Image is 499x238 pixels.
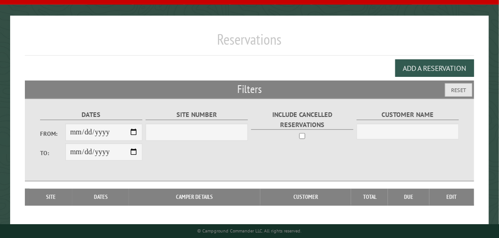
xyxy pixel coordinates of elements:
[40,149,66,157] label: To:
[445,83,472,97] button: Reset
[429,189,474,205] th: Edit
[29,189,72,205] th: Site
[72,189,129,205] th: Dates
[129,189,260,205] th: Camper Details
[260,189,351,205] th: Customer
[40,129,66,138] label: From:
[357,110,459,120] label: Customer Name
[388,189,429,205] th: Due
[25,81,474,98] h2: Filters
[40,110,143,120] label: Dates
[197,228,301,234] small: © Campground Commander LLC. All rights reserved.
[351,189,388,205] th: Total
[395,59,474,77] button: Add a Reservation
[146,110,248,120] label: Site Number
[251,110,354,130] label: Include Cancelled Reservations
[25,30,474,56] h1: Reservations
